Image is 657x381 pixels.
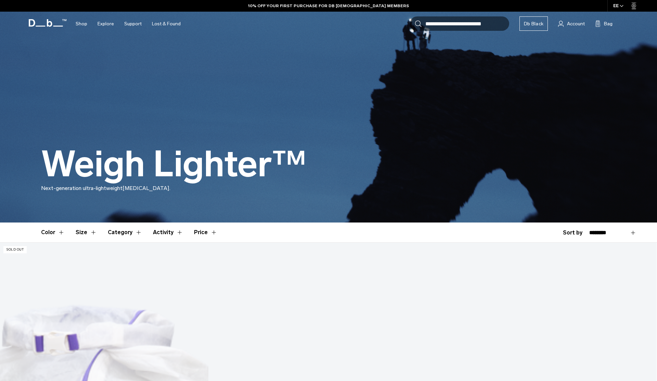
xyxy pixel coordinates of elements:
a: Account [558,20,585,28]
a: Shop [76,12,87,36]
a: 10% OFF YOUR FIRST PURCHASE FOR DB [DEMOGRAPHIC_DATA] MEMBERS [248,3,409,9]
a: Lost & Found [152,12,181,36]
button: Toggle Price [194,223,217,242]
span: Account [567,20,585,27]
button: Bag [595,20,613,28]
a: Db Black [519,16,548,31]
span: Bag [604,20,613,27]
button: Toggle Filter [108,223,142,242]
span: [MEDICAL_DATA]. [123,185,170,191]
a: Support [124,12,142,36]
nav: Main Navigation [70,12,186,36]
h1: Weigh Lighter™ [41,144,306,184]
span: Next-generation ultra-lightweight [41,185,123,191]
p: Sold Out [3,246,27,253]
button: Toggle Filter [41,223,65,242]
button: Toggle Filter [153,223,183,242]
a: Explore [98,12,114,36]
button: Toggle Filter [76,223,97,242]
